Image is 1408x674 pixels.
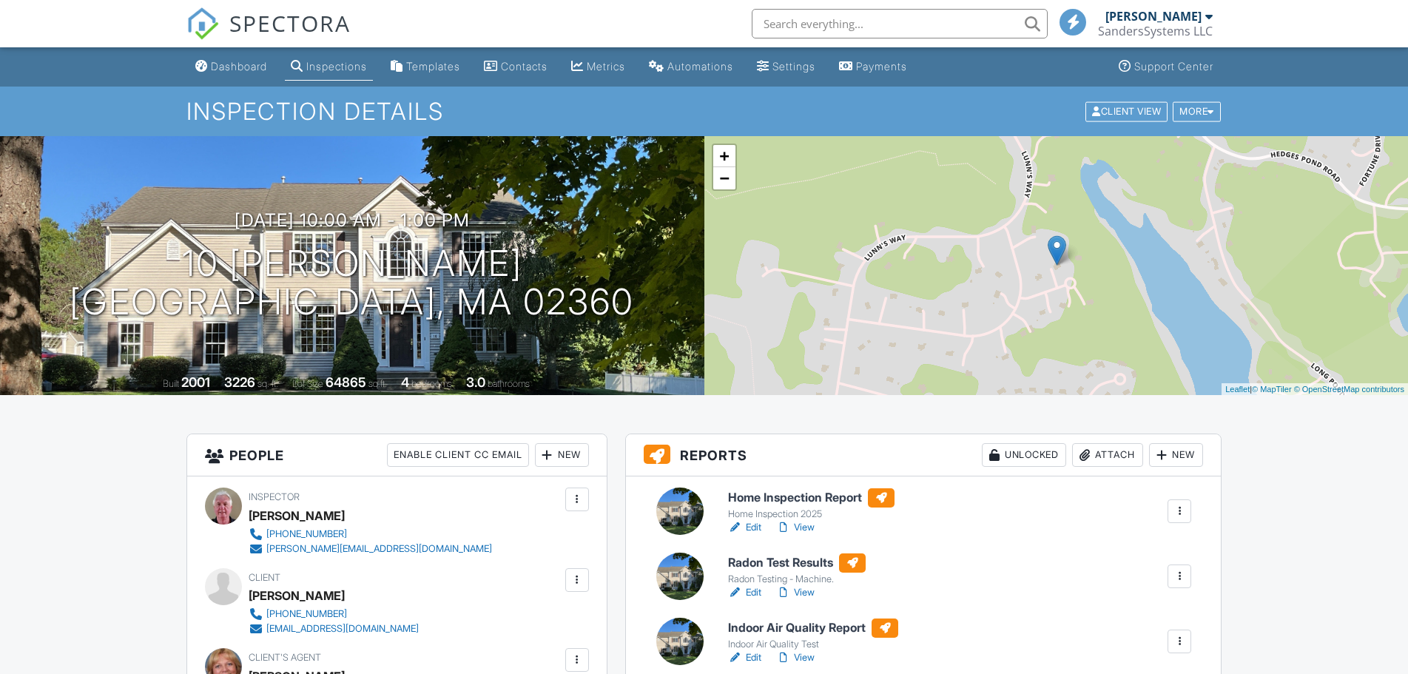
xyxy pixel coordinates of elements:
a: Edit [728,650,761,665]
a: Inspections [285,53,373,81]
a: SPECTORA [186,20,351,51]
span: Lot Size [292,378,323,389]
span: Client [249,572,280,583]
div: Automations [667,60,733,73]
div: Contacts [501,60,548,73]
a: © MapTiler [1252,385,1292,394]
a: [EMAIL_ADDRESS][DOMAIN_NAME] [249,621,419,636]
a: Leaflet [1225,385,1250,394]
a: Client View [1084,105,1171,116]
input: Search everything... [752,9,1048,38]
div: [EMAIL_ADDRESS][DOMAIN_NAME] [266,623,419,635]
div: Payments [856,60,907,73]
div: 2001 [181,374,210,390]
div: [PERSON_NAME] [249,505,345,527]
a: Settings [751,53,821,81]
a: [PHONE_NUMBER] [249,607,419,621]
div: [PERSON_NAME] [249,584,345,607]
a: View [776,520,815,535]
a: Dashboard [189,53,273,81]
div: [PHONE_NUMBER] [266,608,347,620]
div: Templates [406,60,460,73]
h6: Indoor Air Quality Report [728,619,898,638]
div: 4 [401,374,409,390]
div: Client View [1085,101,1168,121]
a: Indoor Air Quality Report Indoor Air Quality Test [728,619,898,651]
a: Metrics [565,53,631,81]
a: View [776,585,815,600]
a: Home Inspection Report Home Inspection 2025 [728,488,895,521]
a: Zoom in [713,145,735,167]
a: Support Center [1113,53,1219,81]
a: [PHONE_NUMBER] [249,527,492,542]
div: [PHONE_NUMBER] [266,528,347,540]
div: More [1173,101,1221,121]
div: | [1222,383,1408,396]
span: Inspector [249,491,300,502]
div: Metrics [587,60,625,73]
a: Edit [728,585,761,600]
span: SPECTORA [229,7,351,38]
div: [PERSON_NAME][EMAIL_ADDRESS][DOMAIN_NAME] [266,543,492,555]
h6: Radon Test Results [728,553,866,573]
div: Inspections [306,60,367,73]
span: bathrooms [488,378,530,389]
h3: [DATE] 10:00 am - 1:00 pm [235,210,470,230]
a: Radon Test Results Radon Testing - Machine. [728,553,866,586]
div: [PERSON_NAME] [1105,9,1202,24]
div: Attach [1072,443,1143,467]
a: Edit [728,520,761,535]
a: Automations (Basic) [643,53,739,81]
span: sq. ft. [257,378,278,389]
a: © OpenStreetMap contributors [1294,385,1404,394]
h1: 10 [PERSON_NAME] [GEOGRAPHIC_DATA], MA 02360 [70,244,634,323]
div: Home Inspection 2025 [728,508,895,520]
h1: Inspection Details [186,98,1222,124]
a: Zoom out [713,167,735,189]
a: View [776,650,815,665]
span: Built [163,378,179,389]
a: [PERSON_NAME][EMAIL_ADDRESS][DOMAIN_NAME] [249,542,492,556]
div: Indoor Air Quality Test [728,638,898,650]
span: sq.ft. [368,378,387,389]
h6: Home Inspection Report [728,488,895,508]
div: 3226 [224,374,255,390]
a: Payments [833,53,913,81]
div: Dashboard [211,60,267,73]
a: Contacts [478,53,553,81]
div: SandersSystems LLC [1098,24,1213,38]
div: Enable Client CC Email [387,443,529,467]
div: Support Center [1134,60,1213,73]
div: 3.0 [466,374,485,390]
h3: People [187,434,607,476]
a: Templates [385,53,466,81]
h3: Reports [626,434,1222,476]
span: bedrooms [411,378,452,389]
div: Radon Testing - Machine. [728,573,866,585]
div: Settings [772,60,815,73]
img: The Best Home Inspection Software - Spectora [186,7,219,40]
div: Unlocked [982,443,1066,467]
div: 64865 [326,374,366,390]
div: New [1149,443,1203,467]
span: Client's Agent [249,652,321,663]
div: New [535,443,589,467]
